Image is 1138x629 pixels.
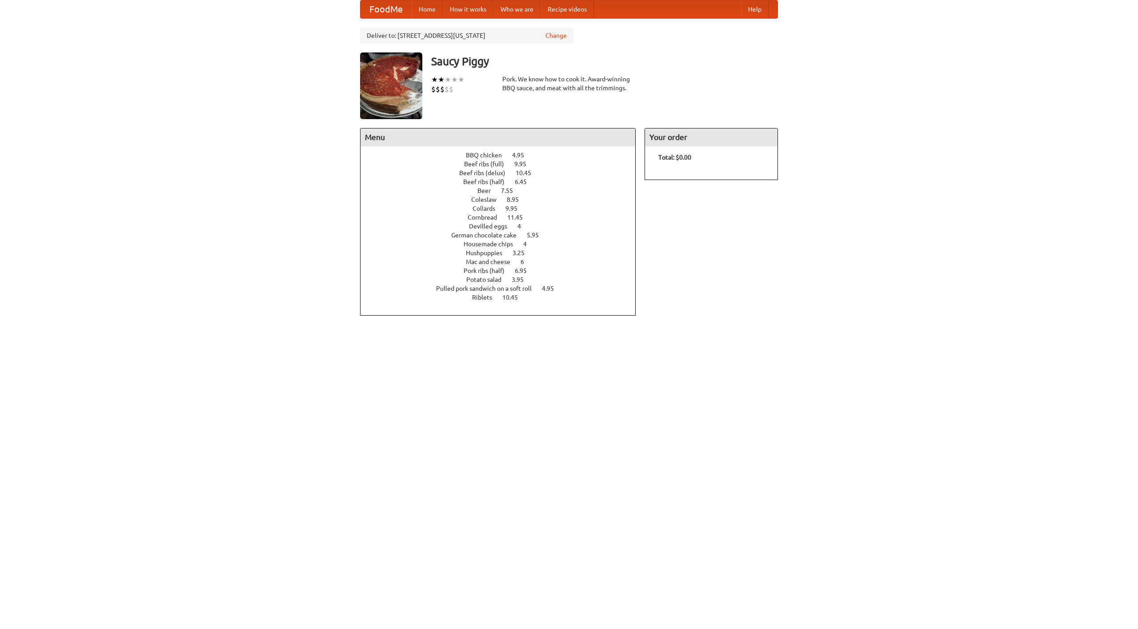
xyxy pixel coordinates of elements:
span: 10.45 [502,294,527,301]
span: 4.95 [512,152,533,159]
a: German chocolate cake 5.95 [451,232,555,239]
a: Home [412,0,443,18]
span: 5.95 [527,232,548,239]
li: ★ [431,75,438,84]
a: Riblets 10.45 [472,294,534,301]
h3: Saucy Piggy [431,52,778,70]
span: Potato salad [466,276,510,283]
span: 4.95 [542,285,563,292]
span: Beef ribs (delux) [459,169,514,176]
li: ★ [458,75,465,84]
span: 7.55 [501,187,522,194]
a: Mac and cheese 6 [466,258,541,265]
h4: Your order [645,128,777,146]
a: Coleslaw 8.95 [471,196,535,203]
b: Total: $0.00 [658,154,691,161]
div: Deliver to: [STREET_ADDRESS][US_STATE] [360,28,573,44]
li: ★ [445,75,451,84]
a: Change [545,31,567,40]
span: Cornbread [468,214,506,221]
span: 6.95 [515,267,536,274]
a: Hushpuppies 3.25 [466,249,541,256]
span: Beef ribs (full) [464,160,513,168]
span: 10.45 [516,169,540,176]
span: Beer [477,187,500,194]
a: Beer 7.55 [477,187,529,194]
span: 4 [523,240,536,248]
span: Beef ribs (half) [463,178,513,185]
a: Help [741,0,769,18]
a: Collards 9.95 [473,205,534,212]
span: Devilled eggs [469,223,516,230]
a: Beef ribs (half) 6.45 [463,178,543,185]
span: 9.95 [505,205,526,212]
a: Recipe videos [541,0,594,18]
li: $ [445,84,449,94]
a: Devilled eggs 4 [469,223,537,230]
a: How it works [443,0,493,18]
span: 6 [521,258,533,265]
a: Beef ribs (full) 9.95 [464,160,543,168]
a: Beef ribs (delux) 10.45 [459,169,548,176]
span: 3.95 [512,276,533,283]
a: Housemade chips 4 [464,240,543,248]
span: 8.95 [507,196,528,203]
a: Who we are [493,0,541,18]
span: German chocolate cake [451,232,525,239]
span: 6.45 [515,178,536,185]
span: Collards [473,205,504,212]
li: $ [440,84,445,94]
a: Potato salad 3.95 [466,276,540,283]
h4: Menu [361,128,635,146]
li: $ [449,84,453,94]
span: Hushpuppies [466,249,511,256]
li: $ [431,84,436,94]
span: Pulled pork sandwich on a soft roll [436,285,541,292]
img: angular.jpg [360,52,422,119]
div: Pork. We know how to cook it. Award-winning BBQ sauce, and meat with all the trimmings. [502,75,636,92]
span: Coleslaw [471,196,505,203]
span: Housemade chips [464,240,522,248]
span: Riblets [472,294,501,301]
li: ★ [438,75,445,84]
li: $ [436,84,440,94]
span: BBQ chicken [466,152,511,159]
a: Pork ribs (half) 6.95 [464,267,543,274]
span: Mac and cheese [466,258,519,265]
span: 9.95 [514,160,535,168]
span: Pork ribs (half) [464,267,513,274]
a: BBQ chicken 4.95 [466,152,541,159]
span: 3.25 [513,249,533,256]
li: ★ [451,75,458,84]
span: 4 [517,223,530,230]
a: FoodMe [361,0,412,18]
a: Cornbread 11.45 [468,214,539,221]
a: Pulled pork sandwich on a soft roll 4.95 [436,285,570,292]
span: 11.45 [507,214,532,221]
